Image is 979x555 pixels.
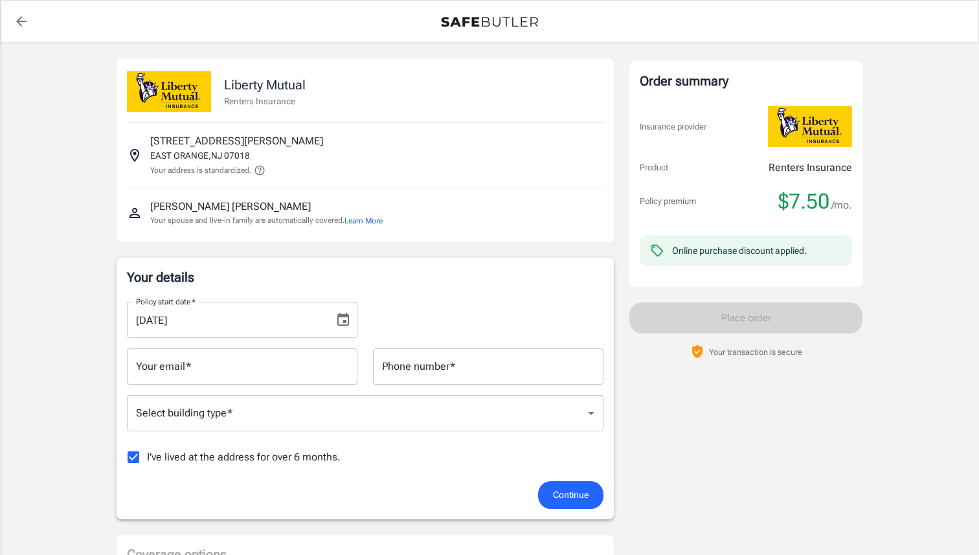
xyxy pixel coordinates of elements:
svg: Insured address [127,148,142,163]
img: Liberty Mutual [768,106,852,147]
button: Continue [538,481,603,509]
img: Liberty Mutual [127,71,211,112]
p: Liberty Mutual [224,75,306,95]
p: Your address is standardized. [150,164,251,176]
div: Order summary [640,71,852,91]
img: Back to quotes [441,17,538,27]
p: Your transaction is secure [709,346,802,358]
input: MM/DD/YYYY [127,302,325,338]
span: /mo. [831,196,852,214]
a: back to quotes [8,8,34,34]
p: [STREET_ADDRESS][PERSON_NAME] [150,133,323,149]
p: Your spouse and live-in family are automatically covered. [150,214,383,227]
svg: Insured person [127,205,142,221]
input: Enter email [127,348,357,385]
span: I've lived at the address for over 6 months. [147,449,341,465]
p: Renters Insurance [224,95,306,108]
p: EAST ORANGE , NJ 07018 [150,149,250,162]
input: Enter number [373,348,603,385]
p: Policy premium [640,195,696,208]
div: Online purchase discount applied. [672,244,807,257]
span: Continue [553,487,589,503]
p: Your details [127,268,603,286]
p: Product [640,161,668,174]
label: Policy start date [136,296,196,307]
p: [PERSON_NAME] [PERSON_NAME] [150,199,311,214]
p: Renters Insurance [769,160,852,176]
span: $7.50 [778,188,829,214]
p: Insurance provider [640,120,706,133]
button: Learn More [344,215,383,227]
button: Choose date, selected date is Sep 28, 2025 [330,307,356,333]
